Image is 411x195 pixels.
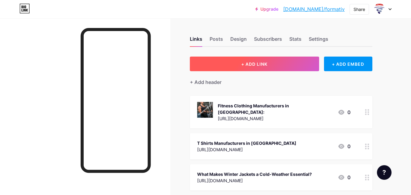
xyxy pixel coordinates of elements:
[338,109,350,116] div: 0
[190,35,202,46] div: Links
[338,143,350,150] div: 0
[338,174,350,181] div: 0
[254,35,282,46] div: Subscribers
[218,115,333,122] div: [URL][DOMAIN_NAME]
[230,35,247,46] div: Design
[255,7,278,12] a: Upgrade
[324,57,372,71] div: + ADD EMBED
[241,61,267,67] span: + ADD LINK
[218,103,333,115] div: Fitness Clothing Manufacturers in [GEOGRAPHIC_DATA]:
[374,3,385,15] img: Formative Sports
[197,177,312,184] div: [URL][DOMAIN_NAME]
[309,35,328,46] div: Settings
[289,35,301,46] div: Stats
[190,57,319,71] button: + ADD LINK
[210,35,223,46] div: Posts
[197,171,312,177] div: What Makes Winter Jackets a Cold-Weather Essential?
[197,146,296,153] div: [URL][DOMAIN_NAME]
[197,102,213,118] img: Fitness Clothing Manufacturers in USA:
[197,140,296,146] div: T Shirts Manufacturers in [GEOGRAPHIC_DATA]
[283,5,345,13] a: [DOMAIN_NAME]/formativ
[354,6,365,12] div: Share
[190,78,221,86] div: + Add header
